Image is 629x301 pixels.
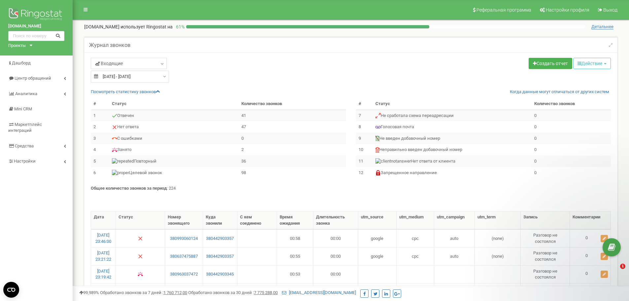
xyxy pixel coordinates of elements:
[163,290,187,295] u: 1 760 712,00
[203,211,237,229] th: Куда звонили
[358,283,396,301] td: google
[356,121,373,133] td: 8
[375,170,381,175] img: Запрещенное направление
[91,98,109,110] th: #
[8,23,64,29] a: [DOMAIN_NAME]
[573,58,611,69] button: Действие
[3,282,19,298] button: Open CMP widget
[532,133,611,144] td: 0
[91,133,109,144] td: 3
[277,283,313,301] td: 00:18
[91,186,167,191] strong: Общее количество звонков за период
[91,121,109,133] td: 2
[112,158,134,165] img: Повторный
[109,110,239,121] td: Отвечен
[373,110,532,121] td: Не сработала схема переадресации
[373,156,532,167] td: Нет ответа от клиента
[532,110,611,121] td: 0
[434,211,475,229] th: utm_campaign
[313,265,359,283] td: 00:00
[277,229,313,247] td: 00:58
[91,110,109,121] td: 1
[570,211,611,229] th: Комментарии
[14,159,36,164] span: Настройки
[95,60,123,67] span: Входящие
[168,253,200,260] a: 380637475887
[397,247,434,265] td: cpc
[475,229,521,247] td: (none)
[532,144,611,156] td: 0
[475,211,521,229] th: utm_term
[8,122,42,133] span: Маркетплейс интеграций
[237,283,277,301] td: zpoliscomua_207
[91,58,167,69] a: Входящие
[95,250,111,262] a: [DATE] 23:21:22
[8,43,26,49] div: Проекты
[109,121,239,133] td: Нет ответа
[358,211,396,229] th: utm_source
[138,236,143,241] img: Нет ответа
[138,254,143,259] img: Нет ответа
[358,247,396,265] td: google
[358,229,396,247] td: google
[434,229,475,247] td: auto
[112,113,117,118] img: Отвечен
[434,247,475,265] td: auto
[109,156,239,167] td: Повторный
[206,271,234,278] a: 380442903345
[356,98,373,110] th: #
[188,290,278,295] span: Обработано звонков за 30 дней :
[112,147,117,153] img: Занято
[112,170,129,176] img: Целевой звонок
[529,58,572,69] a: Создать отчет
[620,264,625,269] span: 1
[313,247,359,265] td: 00:00
[397,283,434,301] td: cpc
[138,272,143,277] img: Занято
[375,158,411,165] img: Нет ответа от клиента
[239,144,346,156] td: 2
[373,167,532,179] td: Запрещенное направление
[239,133,346,144] td: 0
[313,283,359,301] td: 00:24
[434,283,475,301] td: 792273274
[356,144,373,156] td: 10
[375,125,381,130] img: Голосовая почта
[603,7,617,13] span: Выход
[476,7,531,13] span: Реферальная программа
[173,23,186,30] p: 61 %
[356,110,373,121] td: 7
[570,265,611,283] td: 0
[91,156,109,167] td: 5
[116,211,165,229] th: Статус
[206,253,234,260] a: 380442903357
[14,106,32,111] span: Mini CRM
[375,147,379,153] img: Неправильно введен добавочный номер
[546,7,589,13] span: Настройки профиля
[313,211,359,229] th: Длительность звонка
[254,290,278,295] u: 7 775 288,00
[397,229,434,247] td: cpc
[397,211,434,229] th: utm_medium
[109,167,239,179] td: Целевой звонок
[356,167,373,179] td: 12
[282,290,356,295] a: [EMAIL_ADDRESS][DOMAIN_NAME]
[313,229,359,247] td: 00:00
[15,143,34,148] span: Средства
[121,24,173,29] span: использует Ringostat на
[239,110,346,121] td: 41
[356,133,373,144] td: 9
[91,89,160,94] a: Посмотреть cтатистику звонков
[168,236,200,242] a: 380993060124
[570,283,611,301] td: 0
[91,167,109,179] td: 6
[239,121,346,133] td: 47
[239,98,346,110] th: Количество звонков
[109,144,239,156] td: Занято
[95,233,111,244] a: [DATE] 23:46:00
[373,133,532,144] td: Не введен добавочный номер
[521,265,570,283] td: Разговор не состоялся
[475,283,521,301] td: ветклиника [GEOGRAPHIC_DATA]
[165,211,203,229] th: Номер звонящего
[373,121,532,133] td: Голосовая почта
